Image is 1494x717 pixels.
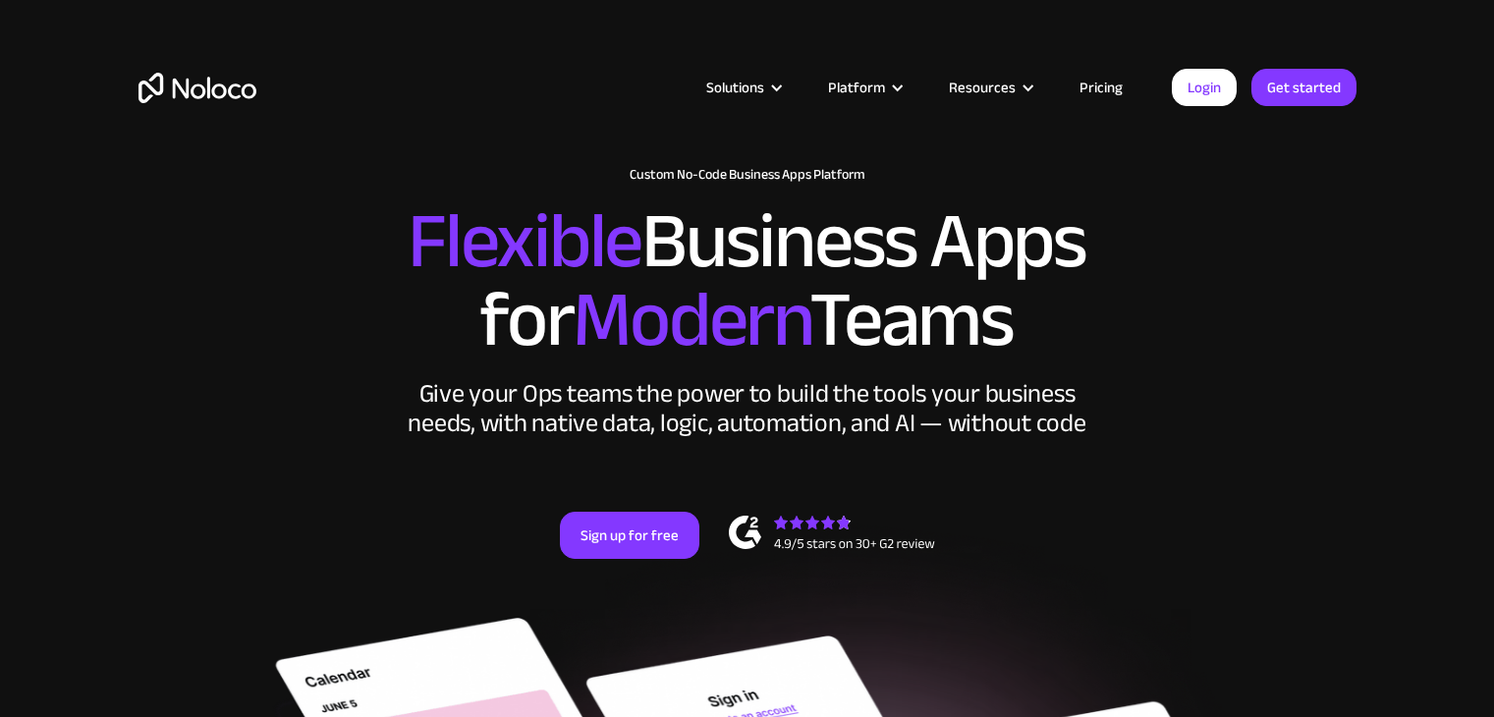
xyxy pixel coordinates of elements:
[1055,75,1147,100] a: Pricing
[828,75,885,100] div: Platform
[803,75,924,100] div: Platform
[682,75,803,100] div: Solutions
[949,75,1016,100] div: Resources
[573,247,809,393] span: Modern
[404,379,1091,438] div: Give your Ops teams the power to build the tools your business needs, with native data, logic, au...
[1251,69,1356,106] a: Get started
[924,75,1055,100] div: Resources
[1172,69,1237,106] a: Login
[706,75,764,100] div: Solutions
[138,73,256,103] a: home
[138,202,1356,359] h2: Business Apps for Teams
[560,512,699,559] a: Sign up for free
[408,168,641,314] span: Flexible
